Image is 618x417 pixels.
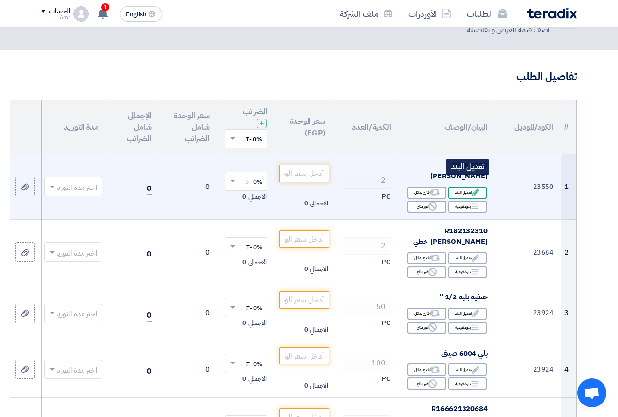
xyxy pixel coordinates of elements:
[407,252,446,264] div: اقترح بدائل
[248,192,267,202] span: الاجمالي
[561,285,576,341] td: 3
[225,354,267,373] ng-select: VAT
[561,341,576,398] td: 4
[333,100,399,154] th: الكمية/العدد
[242,318,246,328] span: 0
[382,318,390,328] span: PC
[248,374,267,384] span: الاجمالي
[343,298,391,315] input: RFQ_STEP1.ITEMS.2.AMOUNT_TITLE
[217,100,275,154] th: الضرائب
[304,264,308,274] span: 0
[159,285,217,341] td: 0
[304,325,308,335] span: 0
[448,201,487,213] div: بنود فرعية
[561,154,576,220] td: 1
[440,292,488,302] span: حنفيه بليه 1/2 "
[407,322,446,334] div: غير متاح
[448,322,487,334] div: بنود فرعية
[448,363,487,376] div: تعديل البند
[343,354,391,371] input: RFQ_STEP1.ITEMS.2.AMOUNT_TITLE
[159,154,217,220] td: 0
[446,159,489,175] div: تعديل البند
[407,363,446,376] div: اقترح بدائل
[248,257,267,267] span: الاجمالي
[101,3,109,11] span: 1
[159,100,217,154] th: سعر الوحدة شامل الضرائب
[459,2,515,25] a: الطلبات
[242,192,246,202] span: 0
[413,226,488,247] span: R182132310 [PERSON_NAME] خطي
[279,291,329,309] input: أدخل سعر الوحدة
[407,201,446,213] div: غير متاح
[147,183,152,195] span: 0
[407,308,446,320] div: اقترح بدائل
[120,6,162,22] button: English
[495,285,561,341] td: 23924
[279,347,329,364] input: أدخل سعر الوحدة
[147,309,152,322] span: 0
[399,100,495,154] th: البيان/الوصف
[304,199,308,208] span: 0
[407,266,446,278] div: غير متاح
[577,378,606,407] a: Open chat
[310,381,328,390] span: الاجمالي
[275,100,333,154] th: سعر الوحدة (EGP)
[561,100,576,154] th: #
[159,341,217,398] td: 0
[279,230,329,248] input: أدخل سعر الوحدة
[495,341,561,398] td: 23924
[225,298,267,317] ng-select: VAT
[310,325,328,335] span: الاجمالي
[430,160,488,182] span: ZKLF 2575 [PERSON_NAME]
[527,8,577,19] img: Teradix logo
[147,365,152,377] span: 0
[495,100,561,154] th: الكود/الموديل
[310,264,328,274] span: الاجمالي
[382,374,390,384] span: PC
[279,165,329,182] input: أدخل سعر الوحدة
[401,2,459,25] a: الأوردرات
[382,257,390,267] span: PC
[495,154,561,220] td: 23550
[382,192,390,202] span: PC
[407,377,446,390] div: غير متاح
[126,11,146,18] span: English
[448,252,487,264] div: تعديل البند
[304,381,308,390] span: 0
[332,2,401,25] a: ملف الشركة
[259,118,264,129] span: +
[49,7,70,15] div: الحساب
[41,69,577,84] h3: تفاصيل الطلب
[441,348,488,359] span: بلي 6004 صينى
[407,187,446,199] div: اقترح بدائل
[106,100,159,154] th: الإجمالي شامل الضرائب
[225,237,267,256] ng-select: VAT
[561,219,576,285] td: 2
[242,257,246,267] span: 0
[343,172,391,189] input: RFQ_STEP1.ITEMS.2.AMOUNT_TITLE
[448,266,487,278] div: بنود فرعية
[467,24,550,36] div: اضف قيمه العرض و تفاصيله
[242,374,246,384] span: 0
[248,318,267,328] span: الاجمالي
[448,308,487,320] div: تعديل البند
[41,100,106,154] th: مدة التوريد
[448,377,487,390] div: بنود فرعية
[159,219,217,285] td: 0
[225,172,267,191] ng-select: VAT
[495,219,561,285] td: 23664
[73,6,89,22] img: profile_test.png
[448,187,487,199] div: تعديل البند
[147,248,152,260] span: 0
[310,199,328,208] span: الاجمالي
[343,237,391,255] input: RFQ_STEP1.ITEMS.2.AMOUNT_TITLE
[41,15,70,20] div: Amr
